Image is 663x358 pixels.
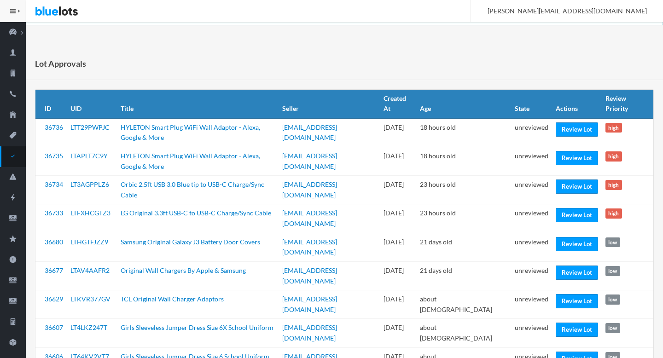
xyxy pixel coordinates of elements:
a: LTKVR377GV [70,295,110,303]
a: Review Lot [556,323,598,337]
a: 36735 [45,152,63,160]
span: high [605,123,622,133]
td: 21 days old [416,233,511,261]
td: [DATE] [380,118,416,147]
a: Review Lot [556,179,598,194]
a: [EMAIL_ADDRESS][DOMAIN_NAME] [282,209,337,227]
a: LT3AGPPLZ6 [70,180,109,188]
span: low [605,294,620,305]
a: 36734 [45,180,63,188]
a: LTAV4AAFR2 [70,266,110,274]
a: Original Wall Chargers By Apple & Samsung [121,266,246,274]
td: unreviewed [511,147,552,176]
a: 36733 [45,209,63,217]
a: 36629 [45,295,63,303]
a: LG Original 3.3ft USB-C to USB-C Charge/Sync Cable [121,209,271,217]
a: HYLETON Smart Plug WiFi Wall Adaptor - Alexa, Google & More [121,123,260,142]
th: State [511,90,552,118]
a: LTFXHCGTZ3 [70,209,110,217]
a: Review Lot [556,208,598,222]
span: low [605,266,620,276]
td: about [DEMOGRAPHIC_DATA] [416,290,511,319]
a: 36677 [45,266,63,274]
td: unreviewed [511,261,552,290]
th: Actions [552,90,602,118]
a: [EMAIL_ADDRESS][DOMAIN_NAME] [282,180,337,199]
span: high [605,151,622,162]
td: 23 hours old [416,176,511,204]
td: unreviewed [511,118,552,147]
a: Girls Sleeveless Jumper Dress Size 6X School Uniform [121,323,273,331]
a: Orbic 2.5ft USB 3.0 Blue tip to USB-C Charge/Sync Cable [121,180,264,199]
td: [DATE] [380,319,416,347]
a: [EMAIL_ADDRESS][DOMAIN_NAME] [282,266,337,285]
th: Seller [279,90,380,118]
a: LTT29PWPJC [70,123,110,131]
td: [DATE] [380,147,416,176]
td: unreviewed [511,176,552,204]
a: 36607 [45,323,63,331]
th: Title [117,90,279,118]
span: [PERSON_NAME][EMAIL_ADDRESS][DOMAIN_NAME] [477,7,647,15]
a: [EMAIL_ADDRESS][DOMAIN_NAME] [282,123,337,142]
td: [DATE] [380,261,416,290]
a: LTHGTFJZZ9 [70,238,108,246]
a: TCL Original Wall Charger Adaptors [121,295,224,303]
span: high [605,208,622,219]
span: low [605,237,620,248]
td: [DATE] [380,290,416,319]
td: 23 hours old [416,204,511,233]
td: unreviewed [511,319,552,347]
a: Review Lot [556,237,598,251]
a: [EMAIL_ADDRESS][DOMAIN_NAME] [282,152,337,170]
a: LTAPLT7C9Y [70,152,108,160]
a: 36736 [45,123,63,131]
td: unreviewed [511,290,552,319]
a: Review Lot [556,294,598,308]
a: 36680 [45,238,63,246]
a: HYLETON Smart Plug WiFi Wall Adaptor - Alexa, Google & More [121,152,260,170]
th: Created At [380,90,416,118]
a: [EMAIL_ADDRESS][DOMAIN_NAME] [282,238,337,256]
a: Review Lot [556,151,598,165]
td: unreviewed [511,204,552,233]
td: 18 hours old [416,118,511,147]
h1: Lot Approvals [35,57,86,70]
a: [EMAIL_ADDRESS][DOMAIN_NAME] [282,323,337,342]
td: [DATE] [380,204,416,233]
td: [DATE] [380,176,416,204]
a: [EMAIL_ADDRESS][DOMAIN_NAME] [282,295,337,313]
td: 21 days old [416,261,511,290]
td: unreviewed [511,233,552,261]
td: [DATE] [380,233,416,261]
th: ID [35,90,67,118]
a: Review Lot [556,122,598,137]
a: Review Lot [556,266,598,280]
td: 18 hours old [416,147,511,176]
a: Samsung Original Galaxy J3 Battery Door Covers [121,238,260,246]
span: low [605,323,620,333]
th: UID [67,90,117,118]
th: Age [416,90,511,118]
td: about [DEMOGRAPHIC_DATA] [416,319,511,347]
span: high [605,180,622,190]
th: Review Priority [602,90,653,118]
a: LT4LKZ247T [70,323,107,331]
